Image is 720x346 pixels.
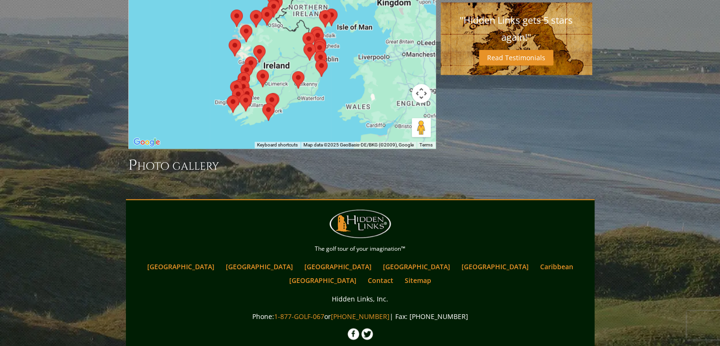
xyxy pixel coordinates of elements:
a: Sitemap [400,273,436,287]
a: Contact [363,273,398,287]
p: Phone: or | Fax: [PHONE_NUMBER] [128,310,592,322]
a: Caribbean [535,260,578,273]
a: [GEOGRAPHIC_DATA] [221,260,298,273]
img: Facebook [347,328,359,340]
a: [GEOGRAPHIC_DATA] [457,260,533,273]
a: [GEOGRAPHIC_DATA] [142,260,219,273]
a: [GEOGRAPHIC_DATA] [378,260,455,273]
img: Twitter [361,328,373,340]
p: "Hidden Links gets 5 stars again!" [450,12,583,46]
a: [GEOGRAPHIC_DATA] [300,260,376,273]
a: 1-877-GOLF-067 [274,312,324,321]
a: [PHONE_NUMBER] [331,312,390,321]
a: Read Testimonials [479,50,553,65]
p: Hidden Links, Inc. [128,293,592,305]
a: [GEOGRAPHIC_DATA] [284,273,361,287]
p: The golf tour of your imagination™ [128,244,592,254]
h3: Photo Gallery [128,156,436,175]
